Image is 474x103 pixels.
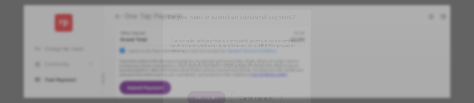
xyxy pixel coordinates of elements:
span: I confirm that I want to submit an additional payment. [179,61,284,66]
h5: Our records indicate that a successful payment was submitted on this lease within the last 48 hou... [170,38,304,53]
h6: Do you want to submit an additional payment? [163,10,311,24]
a: HERE [259,43,270,48]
